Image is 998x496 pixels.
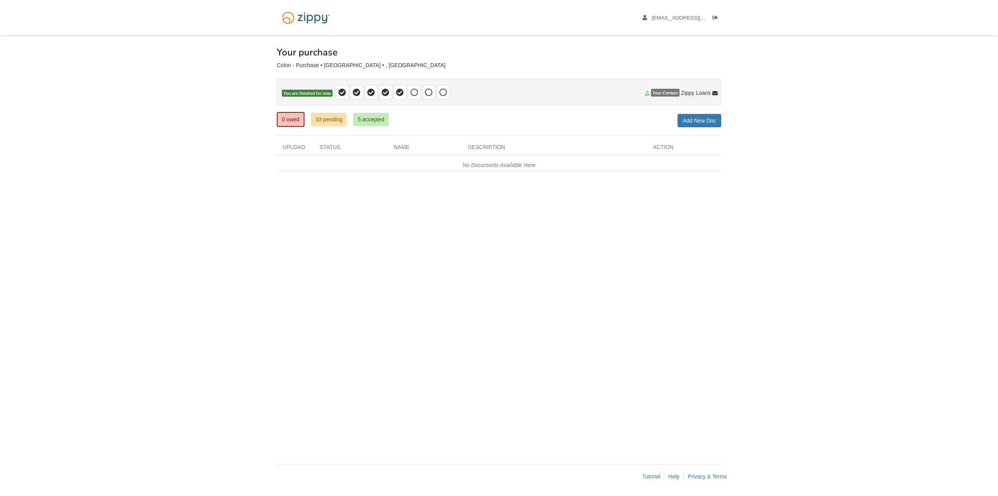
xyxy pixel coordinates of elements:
[463,162,536,168] em: No Documents Available Here
[642,15,741,23] a: edit profile
[462,143,647,155] div: Description
[668,473,679,480] a: Help
[652,15,741,21] span: xloudgaming14@gmail.com
[311,113,347,126] a: 33 pending
[678,114,721,127] a: Add New Doc
[277,112,304,127] a: 0 owed
[277,143,314,155] div: Upload
[388,143,462,155] div: Name
[642,473,660,480] a: Tutorial
[277,8,335,28] img: Logo
[277,62,721,69] div: Colon - Purchase • [GEOGRAPHIC_DATA] • , [GEOGRAPHIC_DATA]
[713,15,721,23] a: Log out
[353,113,389,126] a: 5 accepted
[282,90,333,97] span: You are finished for now
[651,89,679,97] span: Your Contact
[314,143,388,155] div: Status
[681,89,711,97] span: Zippy Loans
[647,143,721,155] div: Action
[688,473,727,480] a: Privacy & Terms
[277,47,338,57] h1: Your purchase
